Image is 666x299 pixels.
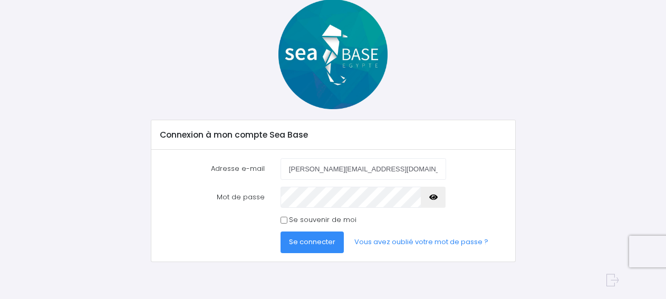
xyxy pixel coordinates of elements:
[152,187,273,208] label: Mot de passe
[346,232,497,253] a: Vous avez oublié votre mot de passe ?
[281,232,344,253] button: Se connecter
[289,237,335,247] span: Se connecter
[151,120,515,150] div: Connexion à mon compte Sea Base
[289,215,356,225] label: Se souvenir de moi
[152,158,273,179] label: Adresse e-mail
